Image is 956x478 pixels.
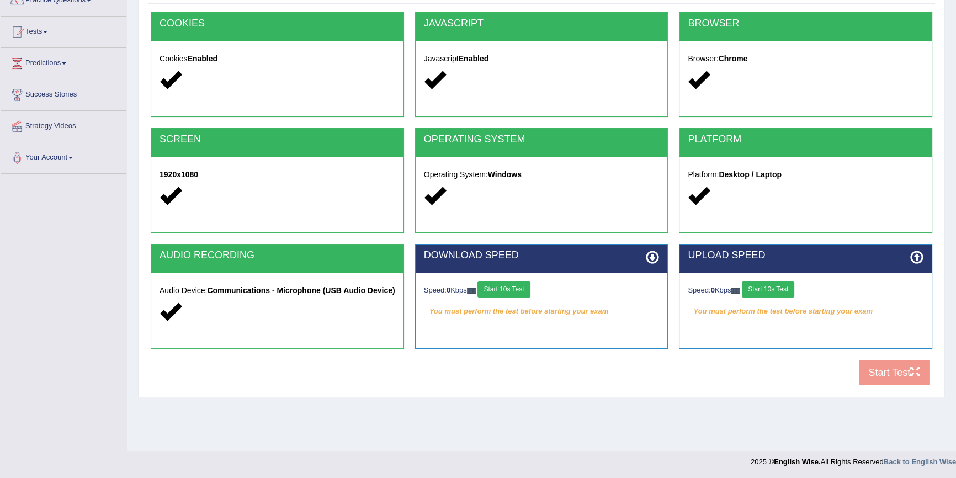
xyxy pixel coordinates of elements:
[160,55,395,63] h5: Cookies
[207,286,395,295] strong: Communications - Microphone (USB Audio Device)
[688,134,923,145] h2: PLATFORM
[751,451,956,467] div: 2025 © All Rights Reserved
[774,458,820,466] strong: English Wise.
[424,303,660,320] em: You must perform the test before starting your exam
[688,250,923,261] h2: UPLOAD SPEED
[742,281,794,298] button: Start 10s Test
[160,170,198,179] strong: 1920x1080
[160,134,395,145] h2: SCREEN
[424,18,660,29] h2: JAVASCRIPT
[688,55,923,63] h5: Browser:
[424,134,660,145] h2: OPERATING SYSTEM
[467,288,476,294] img: ajax-loader-fb-connection.gif
[688,303,923,320] em: You must perform the test before starting your exam
[424,171,660,179] h5: Operating System:
[160,286,395,295] h5: Audio Device:
[459,54,488,63] strong: Enabled
[1,48,126,76] a: Predictions
[1,79,126,107] a: Success Stories
[424,250,660,261] h2: DOWNLOAD SPEED
[711,286,715,294] strong: 0
[160,18,395,29] h2: COOKIES
[488,170,522,179] strong: Windows
[719,54,748,63] strong: Chrome
[447,286,450,294] strong: 0
[731,288,740,294] img: ajax-loader-fb-connection.gif
[719,170,782,179] strong: Desktop / Laptop
[688,281,923,300] div: Speed: Kbps
[424,55,660,63] h5: Javascript
[1,142,126,170] a: Your Account
[160,250,395,261] h2: AUDIO RECORDING
[688,18,923,29] h2: BROWSER
[884,458,956,466] a: Back to English Wise
[424,281,660,300] div: Speed: Kbps
[1,111,126,139] a: Strategy Videos
[477,281,530,298] button: Start 10s Test
[188,54,217,63] strong: Enabled
[1,17,126,44] a: Tests
[688,171,923,179] h5: Platform:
